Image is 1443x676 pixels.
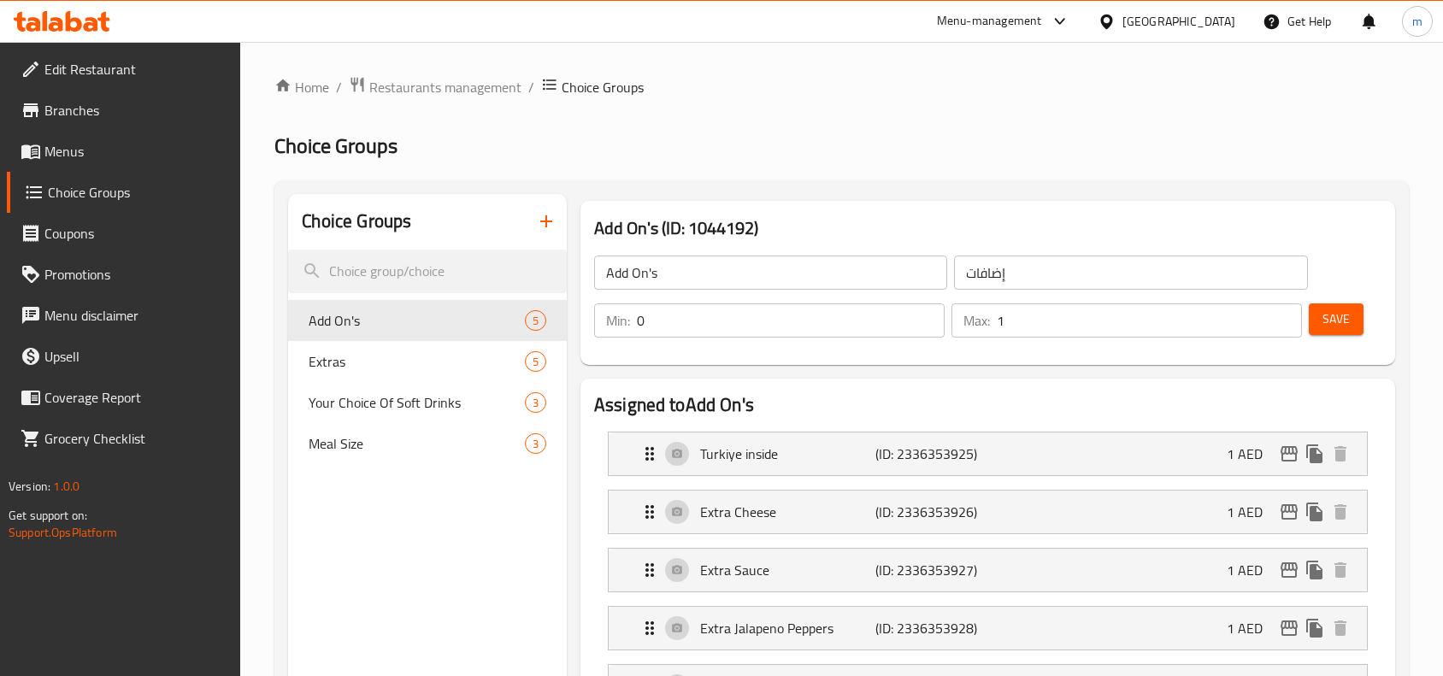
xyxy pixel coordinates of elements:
button: edit [1276,441,1302,467]
button: delete [1328,441,1353,467]
div: Choices [525,351,546,372]
span: 5 [526,354,545,370]
div: Menu-management [937,11,1042,32]
button: duplicate [1302,557,1328,583]
p: 1 AED [1227,444,1276,464]
a: Restaurants management [349,76,521,98]
span: Get support on: [9,504,87,526]
p: Max: [963,310,990,331]
a: Support.OpsPlatform [9,521,117,544]
h2: Assigned to Add On's [594,392,1381,418]
a: Menu disclaimer [7,295,241,336]
span: Version: [9,475,50,497]
span: Your Choice Of Soft Drinks [309,392,525,413]
a: Edit Restaurant [7,49,241,90]
p: (ID: 2336353927) [875,560,992,580]
p: (ID: 2336353926) [875,502,992,522]
div: Choices [525,433,546,454]
li: / [528,77,534,97]
nav: breadcrumb [274,76,1409,98]
h3: Add On's (ID: 1044192) [594,215,1381,242]
div: Choices [525,310,546,331]
div: Expand [609,549,1367,591]
span: 3 [526,395,545,411]
button: delete [1328,499,1353,525]
a: Promotions [7,254,241,295]
div: Add On's5 [288,300,567,341]
input: search [288,250,567,293]
span: 3 [526,436,545,452]
p: Extra Cheese [700,502,875,522]
span: Save [1322,309,1350,330]
span: Branches [44,100,227,121]
span: Add On's [309,310,525,331]
div: Expand [609,491,1367,533]
button: delete [1328,557,1353,583]
p: (ID: 2336353928) [875,618,992,638]
div: Expand [609,432,1367,475]
span: Choice Groups [274,126,398,165]
p: 1 AED [1227,560,1276,580]
button: duplicate [1302,441,1328,467]
a: Branches [7,90,241,131]
div: Choices [525,392,546,413]
div: Expand [609,607,1367,650]
h2: Choice Groups [302,209,411,234]
li: Expand [594,599,1381,657]
p: Turkiye inside [700,444,875,464]
p: Extra Jalapeno Peppers [700,618,875,638]
li: / [336,77,342,97]
span: 1.0.0 [53,475,80,497]
span: Meal Size [309,433,525,454]
span: m [1412,12,1422,31]
li: Expand [594,425,1381,483]
a: Grocery Checklist [7,418,241,459]
a: Coverage Report [7,377,241,418]
div: Meal Size3 [288,423,567,464]
p: 1 AED [1227,618,1276,638]
a: Choice Groups [7,172,241,213]
button: delete [1328,615,1353,641]
button: duplicate [1302,499,1328,525]
span: Coverage Report [44,387,227,408]
a: Home [274,77,329,97]
li: Expand [594,541,1381,599]
a: Menus [7,131,241,172]
p: Extra Sauce [700,560,875,580]
span: Edit Restaurant [44,59,227,79]
button: edit [1276,499,1302,525]
span: Extras [309,351,525,372]
a: Coupons [7,213,241,254]
span: Grocery Checklist [44,428,227,449]
p: Min: [606,310,630,331]
li: Expand [594,483,1381,541]
span: Restaurants management [369,77,521,97]
button: duplicate [1302,615,1328,641]
div: [GEOGRAPHIC_DATA] [1122,12,1235,31]
span: Promotions [44,264,227,285]
div: Your Choice Of Soft Drinks3 [288,382,567,423]
a: Upsell [7,336,241,377]
span: Upsell [44,346,227,367]
span: Coupons [44,223,227,244]
button: edit [1276,615,1302,641]
div: Extras5 [288,341,567,382]
button: Save [1309,303,1363,335]
span: Choice Groups [48,182,227,203]
span: Choice Groups [562,77,644,97]
span: Menus [44,141,227,162]
span: 5 [526,313,545,329]
p: (ID: 2336353925) [875,444,992,464]
p: 1 AED [1227,502,1276,522]
span: Menu disclaimer [44,305,227,326]
button: edit [1276,557,1302,583]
